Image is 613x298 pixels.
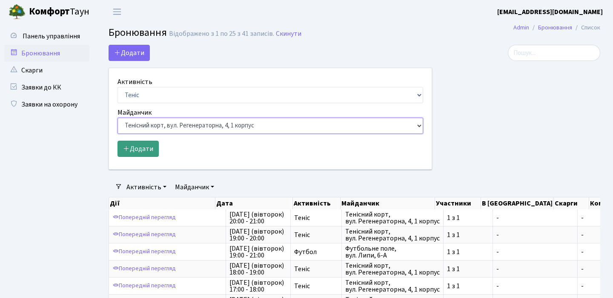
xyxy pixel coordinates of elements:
span: Футбольне поле, вул. Липи, 6-А [345,245,440,259]
span: Теніс [294,283,338,289]
button: Переключити навігацію [106,5,128,19]
a: Попередній перегляд [111,211,178,224]
nav: breadcrumb [501,19,613,37]
span: [DATE] (вівторок) 19:00 - 21:00 [229,245,287,259]
a: Заявки до КК [4,79,89,96]
a: Попередній перегляд [111,262,178,275]
span: Тенісний корт, вул. Регенераторна, 4, 1 корпус [345,228,440,242]
a: Попередній перегляд [111,228,178,241]
span: Бронювання [109,25,167,40]
span: - [496,266,574,272]
img: logo.png [9,3,26,20]
th: Участники [435,197,481,209]
a: Панель управління [4,28,89,45]
a: Бронювання [538,23,572,32]
span: - [496,231,574,238]
th: Скарги [554,197,589,209]
span: - [496,283,574,289]
a: Скарги [4,62,89,79]
span: - [581,283,611,289]
label: Майданчик [117,107,152,118]
span: Панель управління [23,32,80,41]
th: Дії [109,197,215,209]
button: Додати [117,141,159,157]
span: Тенісний корт, вул. Регенераторна, 4, 1 корпус [345,211,440,225]
span: - [581,231,611,238]
span: - [496,214,574,221]
li: Список [572,23,600,32]
div: Відображено з 1 по 25 з 41 записів. [169,30,274,38]
span: - [496,249,574,255]
span: Тенісний корт, вул. Регенераторна, 4, 1 корпус [345,279,440,293]
a: Бронювання [4,45,89,62]
span: Теніс [294,214,338,221]
span: Теніс [294,266,338,272]
th: Активність [293,197,341,209]
span: Таун [29,5,89,19]
span: Футбол [294,249,338,255]
span: 1 з 1 [447,231,489,238]
th: Дата [215,197,293,209]
a: Admin [513,23,529,32]
span: [DATE] (вівторок) 18:00 - 19:00 [229,262,287,276]
th: Майданчик [341,197,435,209]
span: 1 з 1 [447,266,489,272]
span: - [581,266,611,272]
span: Тенісний корт, вул. Регенераторна, 4, 1 корпус [345,262,440,276]
b: Комфорт [29,5,70,18]
span: Теніс [294,231,338,238]
span: [DATE] (вівторок) 19:00 - 20:00 [229,228,287,242]
label: Активність [117,77,152,87]
a: Активність [123,180,170,194]
a: Скинути [276,30,301,38]
th: В [GEOGRAPHIC_DATA] [481,197,554,209]
a: Попередній перегляд [111,245,178,258]
button: Додати [109,45,150,61]
a: Майданчик [172,180,218,194]
span: [DATE] (вівторок) 17:00 - 18:00 [229,279,287,293]
a: [EMAIL_ADDRESS][DOMAIN_NAME] [497,7,603,17]
span: - [581,214,611,221]
span: 1 з 1 [447,249,489,255]
a: Попередній перегляд [111,279,178,292]
input: Пошук... [508,45,600,61]
span: 1 з 1 [447,283,489,289]
span: [DATE] (вівторок) 20:00 - 21:00 [229,211,287,225]
a: Заявки на охорону [4,96,89,113]
span: 1 з 1 [447,214,489,221]
span: - [581,249,611,255]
